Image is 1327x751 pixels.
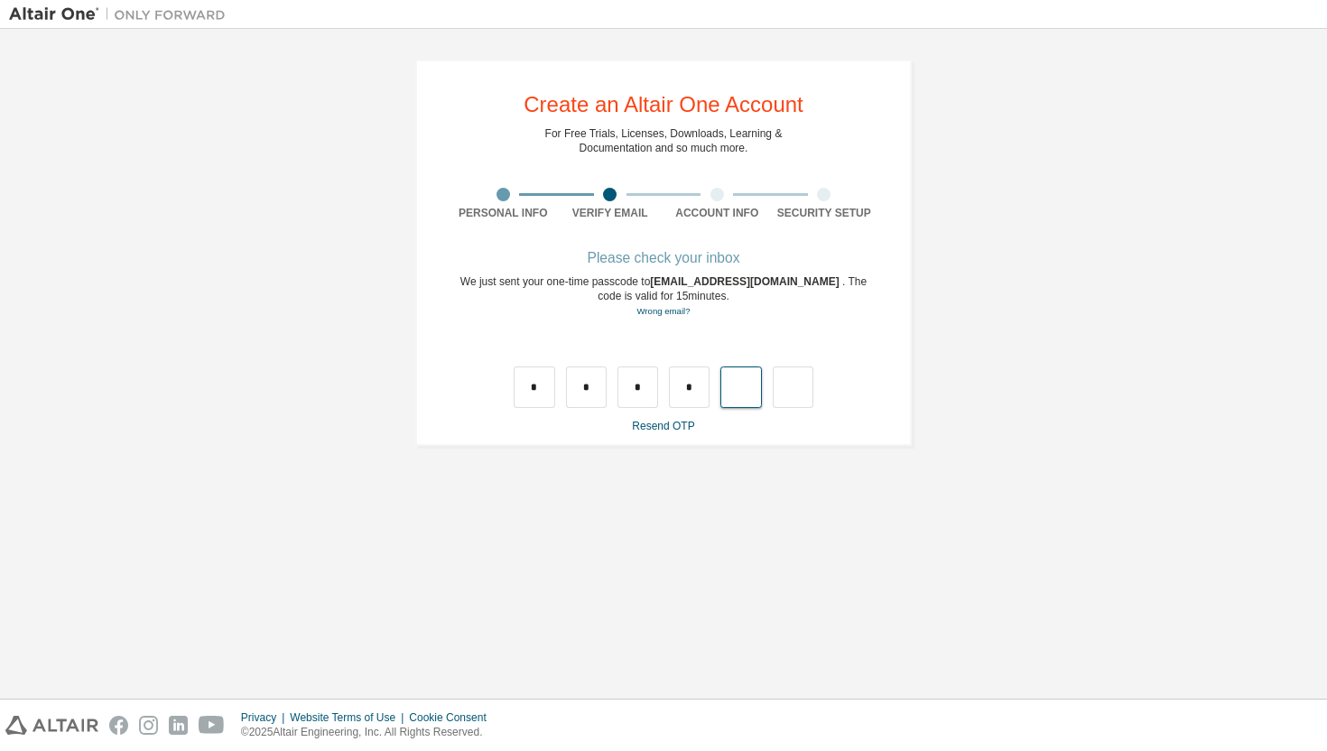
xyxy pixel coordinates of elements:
img: youtube.svg [199,716,225,735]
div: Please check your inbox [450,253,877,264]
div: Account Info [663,206,771,220]
img: linkedin.svg [169,716,188,735]
img: altair_logo.svg [5,716,98,735]
div: For Free Trials, Licenses, Downloads, Learning & Documentation and so much more. [545,126,783,155]
div: Cookie Consent [409,710,496,725]
img: instagram.svg [139,716,158,735]
span: [EMAIL_ADDRESS][DOMAIN_NAME] [650,275,842,288]
div: We just sent your one-time passcode to . The code is valid for 15 minutes. [450,274,877,319]
div: Website Terms of Use [290,710,409,725]
div: Security Setup [771,206,878,220]
img: Altair One [9,5,235,23]
a: Go back to the registration form [636,306,690,316]
div: Personal Info [450,206,557,220]
div: Create an Altair One Account [524,94,803,116]
div: Verify Email [557,206,664,220]
p: © 2025 Altair Engineering, Inc. All Rights Reserved. [241,725,497,740]
div: Privacy [241,710,290,725]
a: Resend OTP [632,420,694,432]
img: facebook.svg [109,716,128,735]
